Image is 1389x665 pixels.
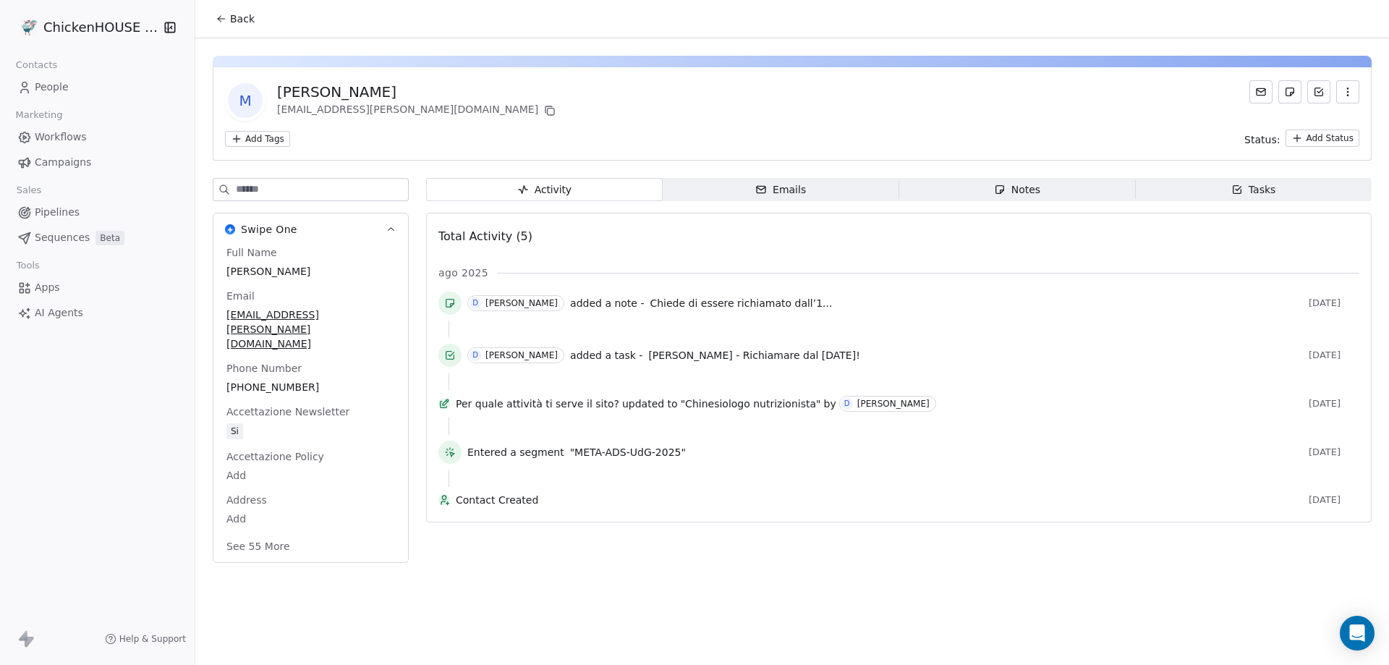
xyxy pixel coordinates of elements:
[35,155,91,170] span: Campaigns
[1309,398,1359,410] span: [DATE]
[225,224,235,234] img: Swipe One
[12,151,183,174] a: Campaigns
[35,230,90,245] span: Sequences
[1286,130,1359,147] button: Add Status
[218,533,299,559] button: See 55 More
[456,397,619,411] span: Per quale attività ti serve il sito?
[755,182,806,198] div: Emails
[1309,350,1359,361] span: [DATE]
[10,255,46,276] span: Tools
[9,54,64,76] span: Contacts
[9,104,69,126] span: Marketing
[648,350,859,361] span: [PERSON_NAME] - Richiamare dal [DATE]!
[472,350,478,361] div: D
[1340,616,1375,651] div: Open Intercom Messenger
[230,12,255,26] span: Back
[467,445,564,459] span: Entered a segment
[226,264,395,279] span: [PERSON_NAME]
[35,205,80,220] span: Pipelines
[226,512,395,526] span: Add
[35,305,83,321] span: AI Agents
[648,347,859,364] a: [PERSON_NAME] - Richiamare dal [DATE]!
[20,19,38,36] img: 4.jpg
[225,131,290,147] button: Add Tags
[1231,182,1276,198] div: Tasks
[43,18,159,37] span: ChickenHOUSE snc
[824,397,836,411] span: by
[35,80,69,95] span: People
[650,295,832,312] a: Chiede di essere richiamato dall’1...
[224,493,270,507] span: Address
[17,15,154,40] button: ChickenHOUSE snc
[224,404,352,419] span: Accettazione Newsletter
[570,348,642,363] span: added a task -
[12,75,183,99] a: People
[456,493,1303,507] span: Contact Created
[12,125,183,149] a: Workflows
[224,245,280,260] span: Full Name
[994,182,1040,198] div: Notes
[485,298,558,308] div: [PERSON_NAME]
[12,276,183,300] a: Apps
[277,82,558,102] div: [PERSON_NAME]
[1244,132,1280,147] span: Status:
[844,398,850,410] div: D
[12,200,183,224] a: Pipelines
[224,449,327,464] span: Accettazione Policy
[438,266,488,280] span: ago 2025
[35,130,87,145] span: Workflows
[224,289,258,303] span: Email
[224,361,305,376] span: Phone Number
[12,226,183,250] a: SequencesBeta
[105,633,186,645] a: Help & Support
[228,83,263,118] span: M
[213,245,408,562] div: Swipe OneSwipe One
[472,297,478,309] div: D
[226,468,395,483] span: Add
[10,179,48,201] span: Sales
[1309,494,1359,506] span: [DATE]
[241,222,297,237] span: Swipe One
[207,6,263,32] button: Back
[681,397,821,411] span: "Chinesiologo nutrizionista"
[35,280,60,295] span: Apps
[213,213,408,245] button: Swipe OneSwipe One
[231,424,239,439] div: Si
[438,229,532,243] span: Total Activity (5)
[570,296,644,310] span: added a note -
[226,380,395,394] span: [PHONE_NUMBER]
[857,399,930,409] div: [PERSON_NAME]
[1309,297,1359,309] span: [DATE]
[95,231,124,245] span: Beta
[277,102,558,119] div: [EMAIL_ADDRESS][PERSON_NAME][DOMAIN_NAME]
[622,397,678,411] span: updated to
[1309,446,1359,458] span: [DATE]
[226,308,395,351] span: [EMAIL_ADDRESS][PERSON_NAME][DOMAIN_NAME]
[485,350,558,360] div: [PERSON_NAME]
[570,445,686,459] span: "META-ADS-UdG-2025"
[12,301,183,325] a: AI Agents
[119,633,186,645] span: Help & Support
[650,297,832,309] span: Chiede di essere richiamato dall’1...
